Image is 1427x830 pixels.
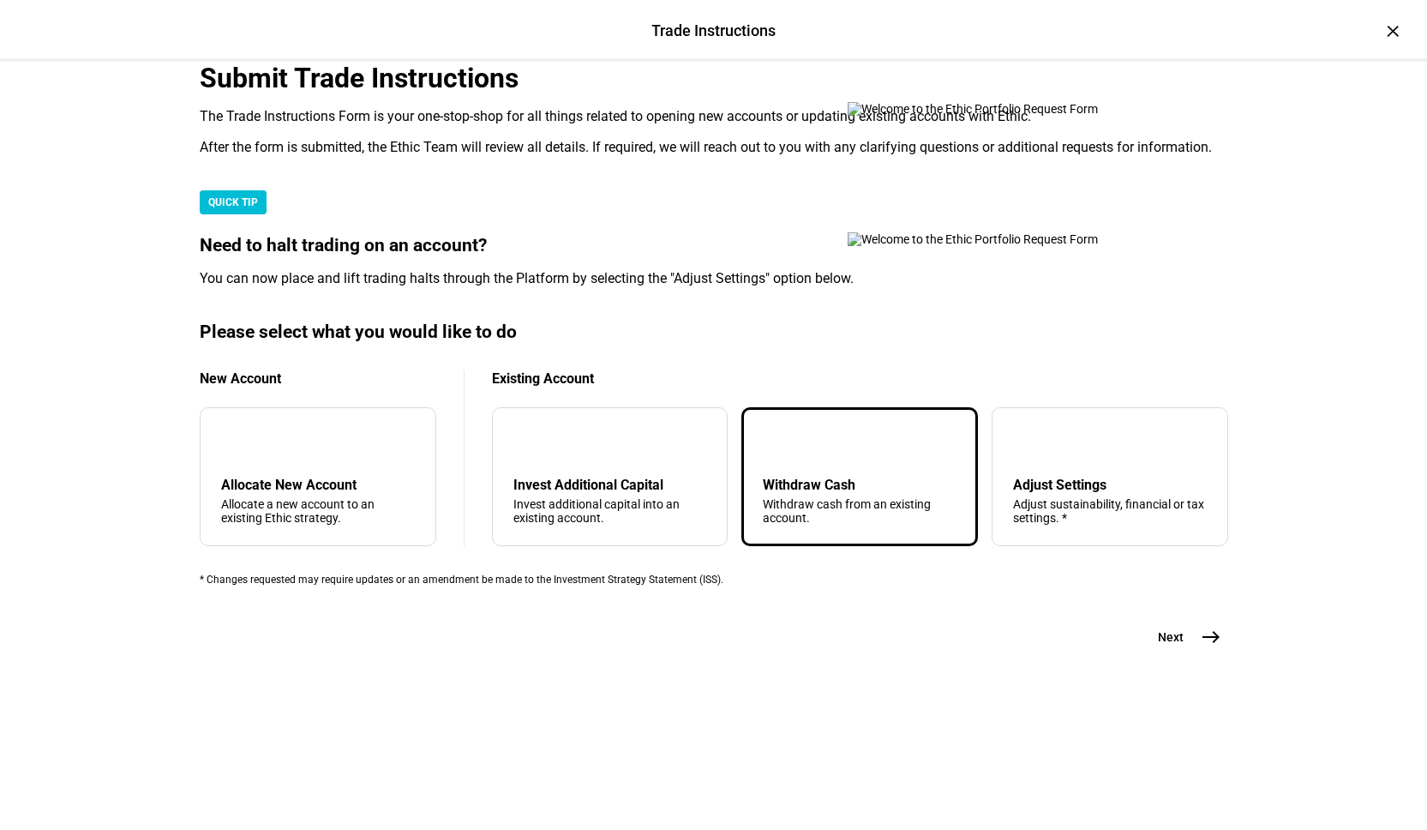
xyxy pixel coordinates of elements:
mat-icon: arrow_downward [517,432,537,453]
div: Withdraw Cash [763,477,956,493]
button: Next [1137,620,1228,654]
div: Invest additional capital into an existing account. [513,497,707,525]
div: Invest Additional Capital [513,477,707,493]
div: Need to halt trading on an account? [200,235,1228,256]
mat-icon: add [225,432,245,453]
div: Allocate a new account to an existing Ethic strategy. [221,497,415,525]
div: * Changes requested may require updates or an amendment be made to the Investment Strategy Statem... [200,574,1228,586]
div: QUICK TIP [200,190,267,214]
div: Allocate New Account [221,477,415,493]
div: The Trade Instructions Form is your one-stop-shop for all things related to opening new accounts ... [200,108,1228,125]
mat-icon: east [1201,627,1221,647]
div: New Account [200,370,436,387]
div: Please select what you would like to do [200,322,1228,343]
div: After the form is submitted, the Ethic Team will review all details. If required, we will reach o... [200,139,1228,156]
mat-icon: arrow_upward [766,432,787,453]
img: Welcome to the Ethic Portfolio Request Form [848,232,1156,246]
div: You can now place and lift trading halts through the Platform by selecting the "Adjust Settings" ... [200,270,1228,287]
img: Welcome to the Ethic Portfolio Request Form [848,102,1156,116]
mat-icon: tune [1013,429,1040,456]
div: Existing Account [492,370,1228,387]
span: Next [1158,629,1184,646]
div: × [1379,17,1406,45]
div: Withdraw cash from an existing account. [763,497,956,525]
div: Adjust sustainability, financial or tax settings. * [1013,497,1207,525]
div: Trade Instructions [651,20,776,42]
div: Adjust Settings [1013,477,1207,493]
div: Submit Trade Instructions [200,62,1228,94]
